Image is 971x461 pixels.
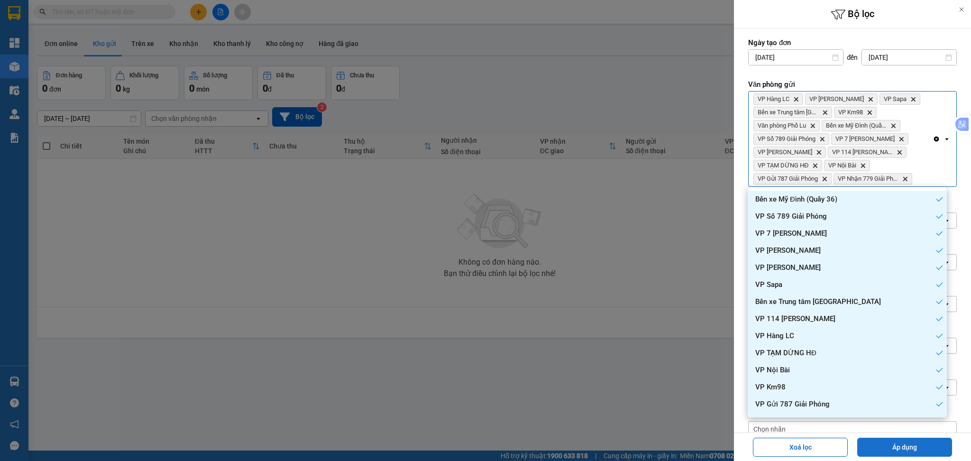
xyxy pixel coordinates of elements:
[753,147,826,158] span: VP Gia Lâm, close by backspace
[755,297,881,306] span: Bến xe Trung tâm [GEOGRAPHIC_DATA]
[758,148,812,156] span: VP Gia Lâm
[822,120,900,131] span: Bến xe Mỹ Đình (Quầy 36), close by backspace
[835,135,895,143] span: VP 7 Phạm Văn Đồng
[755,246,821,255] span: VP [PERSON_NAME]
[755,212,827,221] span: VP Số 789 Giải Phóng
[809,95,864,103] span: VP Bảo Hà
[758,122,806,129] span: Văn phòng Phố Lu
[753,133,829,145] span: VP Số 789 Giải Phóng, close by backspace
[748,187,947,417] ul: Menu
[755,348,816,358] span: VP TẠM DỪNG HĐ
[793,96,799,102] svg: Delete
[819,136,825,142] svg: Delete
[943,342,951,350] svg: open
[758,95,789,103] span: VP Hàng LC
[898,136,904,142] svg: Delete
[816,149,822,155] svg: Delete
[884,95,907,103] span: VP Sapa
[857,438,952,457] button: Áp dụng
[828,147,907,158] span: VP 114 Trần Nhật Duật, close by backspace
[897,149,902,155] svg: Delete
[805,93,878,105] span: VP Bảo Hà, close by backspace
[758,109,818,116] span: Bến xe Trung tâm Lào Cai
[758,135,815,143] span: VP Số 789 Giải Phóng
[755,229,827,238] span: VP 7 [PERSON_NAME]
[822,176,827,182] svg: Delete
[890,123,896,129] svg: Delete
[753,107,832,118] span: Bến xe Trung tâm Lào Cai, close by backspace
[831,133,908,145] span: VP 7 Phạm Văn Đồng, close by backspace
[879,93,920,105] span: VP Sapa, close by backspace
[753,160,822,171] span: VP TẠM DỪNG HĐ, close by backspace
[943,258,951,266] svg: open
[933,135,940,143] svg: Clear all
[943,384,951,391] svg: open
[755,416,835,426] span: VP Nhận 779 Giải Phóng
[753,424,786,434] span: Chọn nhãn
[867,110,872,115] svg: Delete
[822,110,828,115] svg: Delete
[902,176,908,182] svg: Delete
[755,280,782,289] span: VP Sapa
[914,174,915,184] input: Selected VP Hàng LC, VP Bảo Hà, VP Sapa, Bến xe Trung tâm Lào Cai, VP Km98, Văn phòng Phố Lu, Bến...
[753,438,848,457] button: Xoá lọc
[868,96,873,102] svg: Delete
[943,135,951,143] svg: open
[753,120,820,131] span: Văn phòng Phố Lu, close by backspace
[847,53,858,62] span: đến
[749,50,843,65] input: Select a date.
[758,175,818,183] span: VP Gửi 787 Giải Phóng
[824,160,870,171] span: VP Nội Bài, close by backspace
[755,314,835,323] span: VP 114 [PERSON_NAME]
[826,122,887,129] span: Bến xe Mỹ Đình (Quầy 36)
[755,331,794,341] span: VP Hàng LC
[810,123,815,129] svg: Delete
[755,365,790,375] span: VP Nội Bài
[758,162,808,169] span: VP TẠM DỪNG HĐ
[838,175,898,183] span: VP Nhận 779 Giải Phóng
[755,194,837,204] span: Bến xe Mỹ Đình (Quầy 36)
[832,148,893,156] span: VP 114 Trần Nhật Duật
[834,173,912,184] span: VP Nhận 779 Giải Phóng, close by backspace
[755,399,830,409] span: VP Gửi 787 Giải Phóng
[910,96,916,102] svg: Delete
[862,50,956,65] input: Select a date.
[748,80,957,89] label: Văn phòng gửi
[943,300,951,308] svg: open
[753,173,832,184] span: VP Gửi 787 Giải Phóng, close by backspace
[838,109,863,116] span: VP Km98
[860,163,866,168] svg: Delete
[753,93,803,105] span: VP Hàng LC, close by backspace
[755,382,786,392] span: VP Km98
[812,163,818,168] svg: Delete
[828,162,856,169] span: VP Nội Bài
[834,107,877,118] span: VP Km98, close by backspace
[755,263,821,272] span: VP [PERSON_NAME]
[734,7,971,22] h6: Bộ lọc
[748,38,957,47] label: Ngày tạo đơn
[943,217,951,224] svg: open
